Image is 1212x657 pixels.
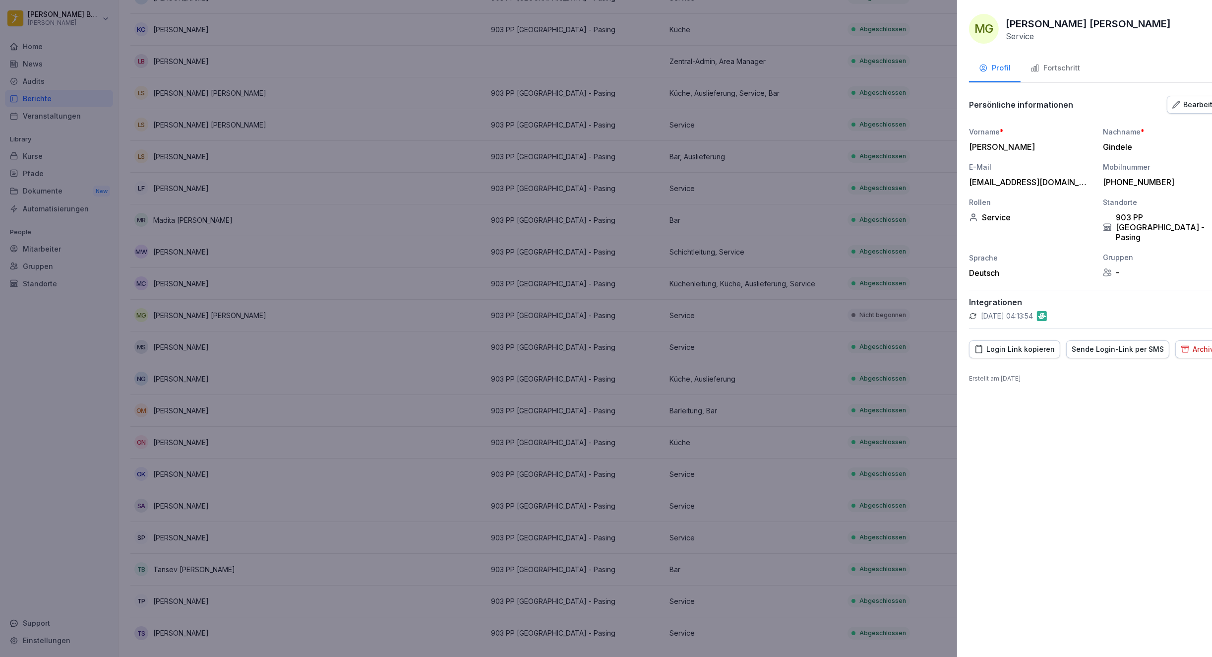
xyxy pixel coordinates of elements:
div: Fortschritt [1030,63,1080,74]
div: Vorname [969,127,1093,137]
div: Rollen [969,197,1093,207]
button: Profil [969,56,1021,82]
div: Profil [979,63,1011,74]
div: [PERSON_NAME] [969,142,1088,152]
p: [PERSON_NAME] [PERSON_NAME] [1006,16,1171,31]
p: Persönliche informationen [969,100,1073,110]
div: Service [969,212,1093,222]
p: Service [1006,31,1034,41]
img: gastromatic.png [1037,311,1047,321]
button: Fortschritt [1021,56,1090,82]
div: MG [969,14,999,44]
div: Sende Login-Link per SMS [1072,344,1164,355]
p: [DATE] 04:13:54 [981,311,1033,321]
div: Deutsch [969,268,1093,278]
div: Sprache [969,253,1093,263]
button: Login Link kopieren [969,340,1060,358]
div: Login Link kopieren [974,344,1055,355]
button: Sende Login-Link per SMS [1066,340,1169,358]
div: E-Mail [969,162,1093,172]
div: [EMAIL_ADDRESS][DOMAIN_NAME] [969,177,1088,187]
